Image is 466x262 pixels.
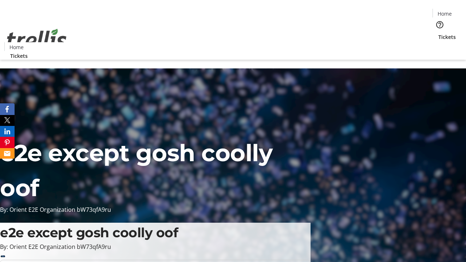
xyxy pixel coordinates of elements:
[4,21,69,57] img: Orient E2E Organization bW73qfA9ru's Logo
[433,17,447,32] button: Help
[438,10,452,17] span: Home
[433,33,462,41] a: Tickets
[10,52,28,60] span: Tickets
[433,41,447,55] button: Cart
[438,33,456,41] span: Tickets
[433,10,456,17] a: Home
[5,43,28,51] a: Home
[4,52,33,60] a: Tickets
[9,43,24,51] span: Home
